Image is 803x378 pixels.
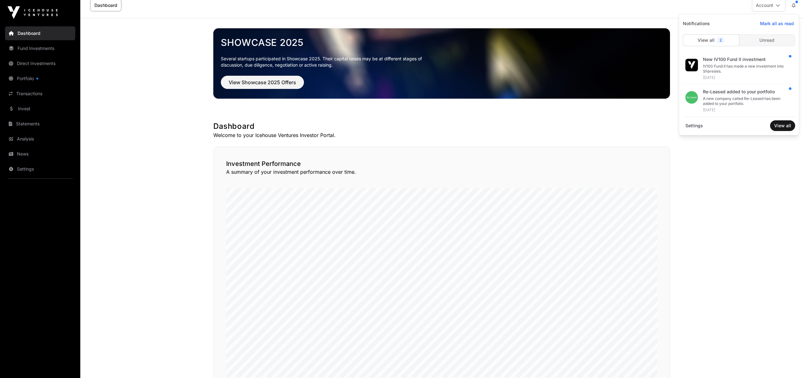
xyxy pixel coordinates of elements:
a: Transactions [5,87,75,101]
a: Invest [5,102,75,116]
img: download.png [685,91,698,104]
h2: Investment Performance [226,159,657,168]
div: Re-Leased added to your portfolio [703,89,790,95]
a: Showcase 2025 [221,37,662,48]
span: View all [774,123,791,129]
a: Analysis [5,132,75,146]
a: Dashboard [5,26,75,40]
a: View Showcase 2025 Offers [221,82,304,88]
button: View all [770,120,795,131]
a: Direct Investments [5,57,75,70]
div: IV100 Fund II has made a new investment into Sharesies. [703,64,790,74]
span: Notifications [680,18,712,29]
a: News [5,147,75,161]
a: Settings [5,162,75,176]
button: Mark all as read [756,19,798,29]
h1: Dashboard [213,121,670,131]
img: Showcase 2025 [213,28,670,99]
a: Settings [683,120,705,131]
p: Welcome to your Icehouse Ventures Investor Portal. [213,131,670,139]
span: View Showcase 2025 Offers [229,79,296,86]
p: Several startups participated in Showcase 2025. Their capital raises may be at different stages o... [221,56,432,68]
a: Re-Leased added to your portfolioA new company called Re-Leased has been added to your portfolio.... [683,85,795,117]
a: New IV100 Fund II investmentIV100 Fund II has made a new investment into Sharesies.[DATE] [683,52,795,84]
button: View Showcase 2025 Offers [221,76,304,89]
img: iv-small-logo.svg [688,61,695,69]
p: A summary of your investment performance over time. [226,168,657,176]
iframe: Chat Widget [772,348,803,378]
div: New IV100 Fund II investment [703,56,790,63]
a: Statements [5,117,75,131]
a: Portfolio [5,72,75,85]
span: Mark all as read [760,20,794,27]
div: [DATE] [703,75,790,80]
div: [DATE] [703,107,790,112]
span: Unread [759,37,774,43]
div: A new company called Re-Leased has been added to your portfolio. [703,96,790,106]
img: Icehouse Ventures Logo [8,6,58,19]
a: Fund Investments [5,41,75,55]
